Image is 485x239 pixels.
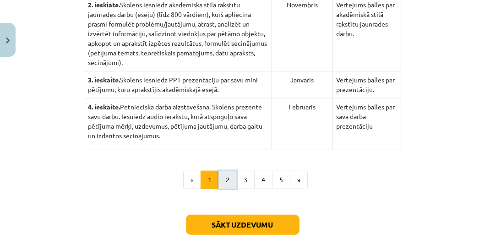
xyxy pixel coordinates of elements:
button: 2 [218,171,237,189]
button: 3 [236,171,255,189]
td: Janvāris [272,71,332,98]
button: Sākt uzdevumu [186,215,300,235]
p: Pētnieciskā darba aizstāvēšana. Skolēns prezentē savu darbu. Iesniedz audio ierakstu, kurā atspog... [88,102,268,141]
button: » [290,171,308,189]
td: Vērtējums ballēs par prezentāciju. [332,71,401,98]
p: Februāris [276,102,328,112]
img: icon-close-lesson-0947bae3869378f0d4975bcd49f059093ad1ed9edebbc8119c70593378902aed.svg [6,38,10,43]
strong: 4. ieskaite. [88,103,120,111]
td: Vērtējums ballēs par sava darba prezentāciju [332,98,401,150]
td: Skolēns iesniedz PPT prezentāciju par savu mini pētījumu, kuru aprakstījis akadēmiskajā esejā. [84,71,272,98]
button: 4 [254,171,272,189]
strong: 3. ieskaite. [88,76,120,84]
strong: 2. ieskiate. [88,0,120,9]
button: 1 [201,171,219,189]
nav: Page navigation example [44,171,441,189]
button: 5 [272,171,290,189]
